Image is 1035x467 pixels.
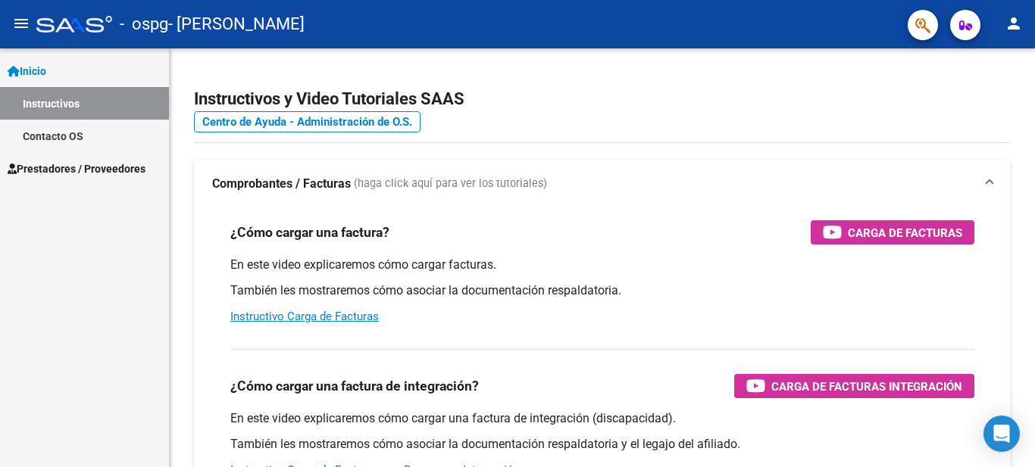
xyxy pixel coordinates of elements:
p: También les mostraremos cómo asociar la documentación respaldatoria. [230,282,974,299]
a: Centro de Ayuda - Administración de O.S. [194,111,421,132]
span: (haga click aquí para ver los tutoriales) [354,176,547,192]
span: Prestadores / Proveedores [8,160,145,177]
span: Carga de Facturas [848,223,962,242]
p: En este video explicaremos cómo cargar una factura de integración (discapacidad). [230,410,974,427]
span: Inicio [8,63,46,79]
span: - [PERSON_NAME] [168,8,305,41]
div: Open Intercom Messenger [983,416,1020,452]
mat-icon: menu [12,14,30,33]
button: Carga de Facturas [811,220,974,244]
h2: Instructivos y Video Tutoriales SAAS [194,85,1011,114]
button: Carga de Facturas Integración [734,374,974,398]
mat-expansion-panel-header: Comprobantes / Facturas (haga click aquí para ver los tutoriales) [194,160,1011,208]
p: En este video explicaremos cómo cargar facturas. [230,257,974,273]
a: Instructivo Carga de Facturas [230,310,379,323]
h3: ¿Cómo cargar una factura? [230,222,389,243]
strong: Comprobantes / Facturas [212,176,351,192]
mat-icon: person [1005,14,1023,33]
p: También les mostraremos cómo asociar la documentación respaldatoria y el legajo del afiliado. [230,436,974,453]
span: - ospg [120,8,168,41]
h3: ¿Cómo cargar una factura de integración? [230,375,479,397]
span: Carga de Facturas Integración [771,377,962,396]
